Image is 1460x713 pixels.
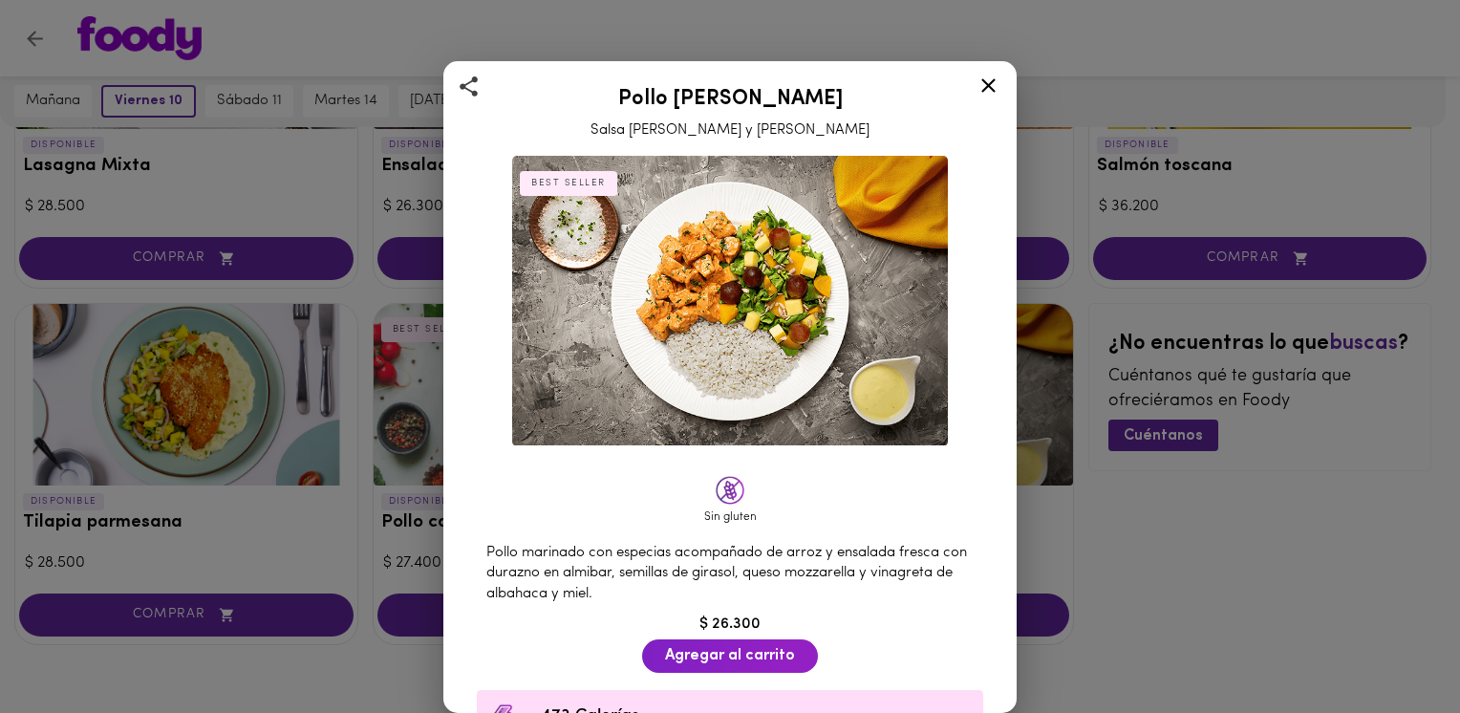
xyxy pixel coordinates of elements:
[467,614,993,636] div: $ 26.300
[467,88,993,111] h2: Pollo [PERSON_NAME]
[665,647,795,665] span: Agregar al carrito
[590,123,870,138] span: Salsa [PERSON_NAME] y [PERSON_NAME]
[512,156,948,446] img: Pollo Tikka Massala
[716,476,744,505] img: glutenfree.png
[642,639,818,673] button: Agregar al carrito
[1349,602,1441,694] iframe: Messagebird Livechat Widget
[486,546,967,601] span: Pollo marinado con especias acompañado de arroz y ensalada fresca con durazno en almibar, semilla...
[701,509,759,526] div: Sin gluten
[520,171,617,196] div: BEST SELLER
